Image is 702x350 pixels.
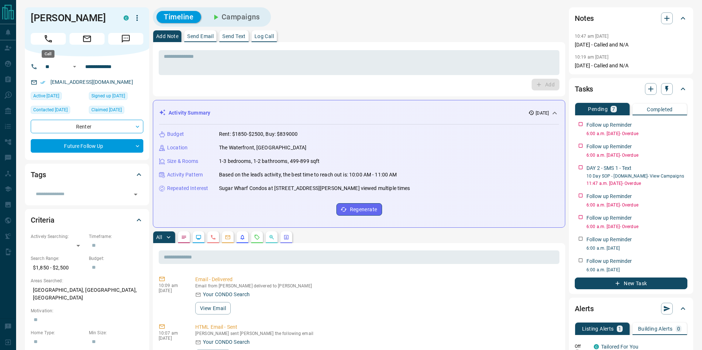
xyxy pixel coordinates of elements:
[536,110,549,116] p: [DATE]
[582,326,614,331] p: Listing Alerts
[269,234,275,240] svg: Opportunities
[196,234,201,240] svg: Lead Browsing Activity
[69,33,105,45] span: Email
[31,166,143,183] div: Tags
[42,50,54,58] div: Call
[254,34,274,39] p: Log Call
[586,245,687,252] p: 6:00 a.m. [DATE]
[167,144,188,152] p: Location
[586,152,687,159] p: 6:00 a.m. [DATE] - Overdue
[575,12,594,24] h2: Notes
[195,302,231,314] button: View Email
[586,174,684,179] a: 10 Day SOP - [DOMAIN_NAME]- View Campaigns
[239,234,245,240] svg: Listing Alerts
[159,331,184,336] p: 10:07 am
[586,214,632,222] p: Follow up Reminder
[219,157,320,165] p: 1-3 bedrooms, 1-2 bathrooms, 499-899 sqft
[40,80,45,85] svg: Email Verified
[167,157,199,165] p: Size & Rooms
[575,62,687,70] p: [DATE] - Called and N/A
[575,80,687,98] div: Tasks
[91,106,122,113] span: Claimed [DATE]
[159,288,184,293] p: [DATE]
[31,120,143,133] div: Renter
[31,106,85,116] div: Tue Oct 14 2025
[195,283,556,288] p: Email from [PERSON_NAME] delivered to [PERSON_NAME]
[167,185,208,192] p: Repeated Interest
[677,326,680,331] p: 0
[601,344,638,350] a: Tailored For You
[219,171,397,179] p: Based on the lead's activity, the best time to reach out is: 10:00 AM - 11:00 AM
[31,169,46,180] h2: Tags
[586,236,632,243] p: Follow up Reminder
[50,79,133,85] a: [EMAIL_ADDRESS][DOMAIN_NAME]
[586,202,687,208] p: 6:00 a.m. [DATE] - Overdue
[225,234,231,240] svg: Emails
[586,267,687,273] p: 6:00 a.m. [DATE]
[575,300,687,317] div: Alerts
[618,326,621,331] p: 1
[575,10,687,27] div: Notes
[89,255,143,262] p: Budget:
[89,329,143,336] p: Min Size:
[210,234,216,240] svg: Calls
[575,55,608,60] p: 10:19 am [DATE]
[222,34,246,39] p: Send Text
[31,262,85,274] p: $1,850 - $2,500
[195,276,556,283] p: Email - Delivered
[33,92,59,100] span: Active [DATE]
[31,92,85,102] div: Mon Oct 06 2025
[156,11,201,23] button: Timeline
[638,326,673,331] p: Building Alerts
[33,106,68,113] span: Contacted [DATE]
[204,11,267,23] button: Campaigns
[31,33,66,45] span: Call
[187,34,214,39] p: Send Email
[586,130,687,137] p: 6:00 a.m. [DATE] - Overdue
[31,214,54,226] h2: Criteria
[586,193,632,200] p: Follow up Reminder
[31,233,85,240] p: Actively Searching:
[89,233,143,240] p: Timeframe:
[91,92,125,100] span: Signed up [DATE]
[203,291,250,298] p: Your CONDO Search
[575,83,593,95] h2: Tasks
[31,12,113,24] h1: [PERSON_NAME]
[195,331,556,336] p: [PERSON_NAME] sent [PERSON_NAME] the following email
[254,234,260,240] svg: Requests
[575,303,594,314] h2: Alerts
[586,164,632,172] p: DAY 2 - SMS 1 - Text
[219,144,306,152] p: The Waterfront, [GEOGRAPHIC_DATA]
[647,107,673,112] p: Completed
[159,283,184,288] p: 10:09 am
[588,107,608,112] p: Pending
[219,185,410,192] p: Sugar Wharf Condos at [STREET_ADDRESS][PERSON_NAME] viewed multiple times
[124,15,129,21] div: condos.ca
[575,278,687,289] button: New Task
[586,257,632,265] p: Follow up Reminder
[159,106,559,120] div: Activity Summary[DATE]
[31,308,143,314] p: Motivation:
[159,336,184,341] p: [DATE]
[31,255,85,262] p: Search Range:
[31,329,85,336] p: Home Type:
[594,344,599,349] div: condos.ca
[167,130,184,138] p: Budget
[167,171,203,179] p: Activity Pattern
[131,189,141,200] button: Open
[586,121,632,129] p: Follow up Reminder
[203,338,250,346] p: Your CONDO Search
[181,234,187,240] svg: Notes
[31,284,143,304] p: [GEOGRAPHIC_DATA], [GEOGRAPHIC_DATA], [GEOGRAPHIC_DATA]
[612,107,615,112] p: 7
[31,211,143,229] div: Criteria
[31,139,143,153] div: Future Follow Up
[70,62,79,71] button: Open
[169,109,210,117] p: Activity Summary
[575,34,608,39] p: 10:47 am [DATE]
[219,130,298,138] p: Rent: $1850-$2500, Buy: $839000
[575,41,687,49] p: [DATE] - Called and N/A
[586,143,632,150] p: Follow up Reminder
[89,106,143,116] div: Sun Oct 05 2025
[195,323,556,331] p: HTML Email - Sent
